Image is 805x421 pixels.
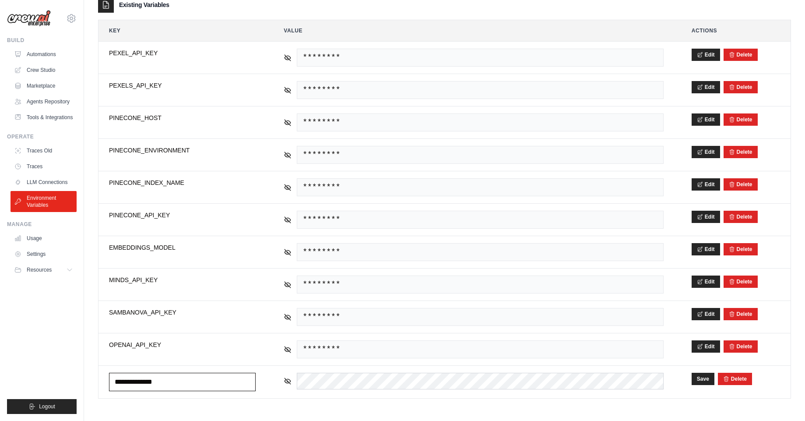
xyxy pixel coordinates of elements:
[681,20,791,41] th: Actions
[729,149,752,156] button: Delete
[692,340,720,353] button: Edit
[692,211,720,223] button: Edit
[723,375,747,382] button: Delete
[11,47,77,61] a: Automations
[109,276,256,284] span: MINDS_API_KEY
[7,133,77,140] div: Operate
[11,110,77,124] a: Tools & Integrations
[729,343,752,350] button: Delete
[729,311,752,318] button: Delete
[692,146,720,158] button: Edit
[11,79,77,93] a: Marketplace
[109,178,256,187] span: PINECONE_INDEX_NAME
[11,175,77,189] a: LLM Connections
[109,308,256,317] span: SAMBANOVA_API_KEY
[109,49,256,57] span: PEXEL_API_KEY
[7,399,77,414] button: Logout
[109,146,256,155] span: PINECONE_ENVIRONMENT
[7,221,77,228] div: Manage
[729,116,752,123] button: Delete
[11,95,77,109] a: Agents Repository
[11,247,77,261] a: Settings
[692,81,720,93] button: Edit
[11,191,77,212] a: Environment Variables
[692,49,720,61] button: Edit
[7,37,77,44] div: Build
[729,51,752,58] button: Delete
[11,63,77,77] a: Crew Studio
[27,266,52,273] span: Resources
[109,113,256,122] span: PINECONE_HOST
[7,10,51,27] img: Logo
[729,278,752,285] button: Delete
[729,213,752,220] button: Delete
[273,20,674,41] th: Value
[692,113,720,126] button: Edit
[98,20,266,41] th: Key
[692,276,720,288] button: Edit
[692,243,720,255] button: Edit
[119,0,169,9] h3: Existing Variables
[692,308,720,320] button: Edit
[39,403,55,410] span: Logout
[109,340,256,349] span: OPENAI_API_KEY
[109,211,256,219] span: PINECONE_API_KEY
[692,373,714,385] button: Save
[729,84,752,91] button: Delete
[729,181,752,188] button: Delete
[109,81,256,90] span: PEXELS_API_KEY
[729,246,752,253] button: Delete
[11,231,77,245] a: Usage
[109,243,256,252] span: EMBEDDINGS_MODEL
[11,144,77,158] a: Traces Old
[11,263,77,277] button: Resources
[11,159,77,173] a: Traces
[692,178,720,191] button: Edit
